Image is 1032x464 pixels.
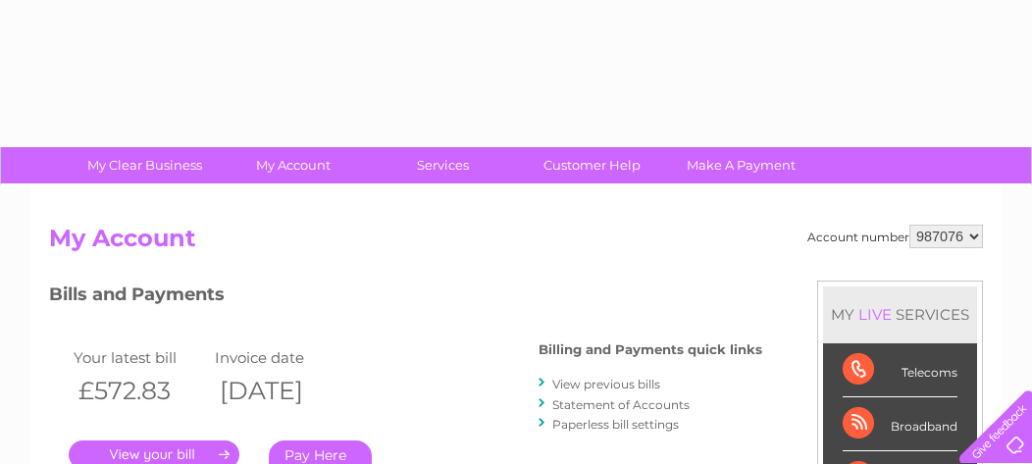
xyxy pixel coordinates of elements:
td: Your latest bill [69,344,210,371]
div: LIVE [854,305,896,324]
div: Account number [807,225,983,248]
a: Services [362,147,524,183]
a: Paperless bill settings [552,417,679,432]
div: Telecoms [843,343,957,397]
a: Statement of Accounts [552,397,690,412]
a: View previous bills [552,377,660,391]
div: MY SERVICES [823,286,977,342]
div: Broadband [843,397,957,451]
h3: Bills and Payments [49,281,762,315]
a: My Clear Business [64,147,226,183]
th: £572.83 [69,371,210,411]
a: Customer Help [511,147,673,183]
a: Make A Payment [660,147,822,183]
h2: My Account [49,225,983,262]
th: [DATE] [210,371,351,411]
td: Invoice date [210,344,351,371]
a: My Account [213,147,375,183]
h4: Billing and Payments quick links [539,342,762,357]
